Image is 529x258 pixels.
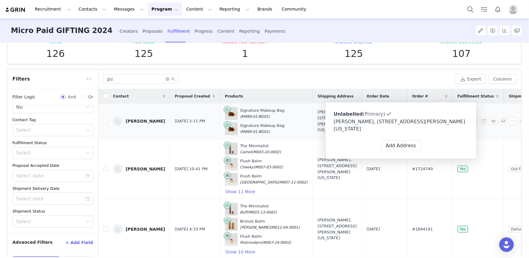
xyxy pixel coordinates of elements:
span: (M999-01-BG01) [240,130,270,134]
div: Select [16,219,83,225]
span: Buff [240,210,247,214]
div: Proposal Accepted Date [12,163,93,169]
div: Progress [195,23,213,39]
a: Brands [254,2,278,16]
div: Content [217,23,234,39]
a: Community [278,2,313,16]
span: And [65,94,78,100]
img: MERIT-Minimalist-BISTRE_9c8e7037-626f-4126-a64c-0244c1932acf.jpg [225,203,237,215]
span: Send Email [500,117,509,125]
div: Flush Balm [240,173,308,185]
div: Fulfillment Status [12,140,93,146]
img: LeBonBon_Allure_4db44ba7-16fd-4b3e-a1f0-456e05896348.jpg [225,233,237,246]
span: Filter Logic [12,94,35,100]
div: Select [16,150,83,156]
button: Profile [505,5,524,14]
div: [PERSON_NAME] [126,227,165,232]
div: [PERSON_NAME], [STREET_ADDRESS][PERSON_NAME][US_STATE] [318,109,357,133]
button: Search [464,2,477,16]
i: icon: down [86,220,90,224]
span: [PERSON_NAME] [240,225,270,230]
button: Contacts [75,2,110,16]
div: [PERSON_NAME], [STREET_ADDRESS][PERSON_NAME][US_STATE] [318,217,357,241]
p: 125 [335,48,373,59]
div: Shipment Delivery Date [12,186,93,192]
p: 126 [46,48,65,59]
p: 125 [133,48,155,59]
button: + Add Field [65,238,93,247]
img: grin logo [5,7,26,13]
span: Fulfillment Status [458,94,494,99]
span: (M007-24-0002) [262,240,291,245]
button: Program [148,2,182,16]
span: Shipping Address [318,94,354,99]
button: Recruitment [31,2,75,16]
span: Contact [113,94,129,99]
button: Show 10 More [225,248,256,256]
button: Messages [110,2,147,16]
div: [PERSON_NAME], [STREET_ADDRESS][PERSON_NAME][US_STATE] [334,118,468,133]
img: MERIT-Signature-Bag_430x_21ce4620-355d-4c7c-871c-c02169ebecba.webp [225,123,237,135]
div: [DATE] [367,166,402,172]
span: Camel [240,150,252,154]
button: Reporting [216,2,253,16]
span: Proposal Created [175,94,210,99]
div: Select [16,127,84,133]
div: Contact Tag [12,117,93,123]
div: Open Intercom Messenger [499,237,514,252]
span: (M007-03-0002) [253,165,283,169]
div: Reporting [239,23,260,39]
span: Or [86,94,93,100]
i: icon: down [86,151,90,155]
button: Notifications [491,2,504,16]
img: f7f5ece3-c434-4170-8d0f-c30bd5430a45--s.jpg [113,116,123,126]
span: Filters [12,75,30,83]
i: icon: calendar [85,197,90,201]
span: [DATE] 4:33 PM [175,226,205,232]
div: Proposals [143,23,163,39]
input: Search... [103,74,179,84]
i: icon: search [171,77,175,81]
button: Columns [488,74,517,84]
span: [GEOGRAPHIC_DATA] [240,180,278,184]
a: Tasks [478,2,491,16]
span: Postmodern [240,240,262,245]
img: MERIT-Signature-Bag_430x_21ce4620-355d-4c7c-871c-c02169ebecba.webp [225,107,237,120]
div: The Minimalist [240,143,281,155]
img: f7f5ece3-c434-4170-8d0f-c30bd5430a45--s.jpg [113,224,123,234]
div: [DATE] [367,226,402,232]
button: Content [183,2,216,16]
a: [PERSON_NAME] [113,164,165,174]
input: Select date [12,170,93,182]
div: Bronze Balm [240,218,300,230]
img: LeBonBon_Allure_4db44ba7-16fd-4b3e-a1f0-456e05896348.jpg [225,158,237,170]
span: Products [225,94,243,99]
span: (M003-13-0002) [247,210,277,214]
div: [PERSON_NAME] [126,119,165,124]
a: [PERSON_NAME] [113,116,165,126]
span: #1724740 [412,166,433,172]
div: Signature Makeup Bag [240,123,285,134]
img: MERIT-Minimalist-BISTRE_9c8e7037-626f-4126-a64c-0244c1932acf.jpg [225,143,237,155]
div: Flush Balm [240,233,291,245]
i: icon: calendar [85,174,90,178]
h3: Micro Paid GIFTING 2024 [11,18,112,43]
span: Advanced Filters [12,239,53,246]
div: [PERSON_NAME], [STREET_ADDRESS][PERSON_NAME][US_STATE] [318,157,357,180]
span: (M003-10-0002) [252,150,281,154]
span: Unlabelled [334,111,363,117]
span: Order Date [367,94,389,99]
span: (Primary) [363,111,385,117]
span: [DATE] 10:41 PM [175,166,208,172]
span: Order # [412,94,428,99]
img: 2609766-hero_a5a980b7-bfac-4e7f-bd56-cc220f482558.jpg [225,218,237,230]
input: Select date [12,193,93,205]
div: Shipment Status [12,208,93,214]
div: Creators [120,23,138,39]
button: Add Address [381,140,421,151]
p: 107 [441,48,483,59]
div: No [16,101,23,113]
button: Export [455,74,486,84]
img: LeBonBon_Allure_4db44ba7-16fd-4b3e-a1f0-456e05896348.jpg [225,173,237,185]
